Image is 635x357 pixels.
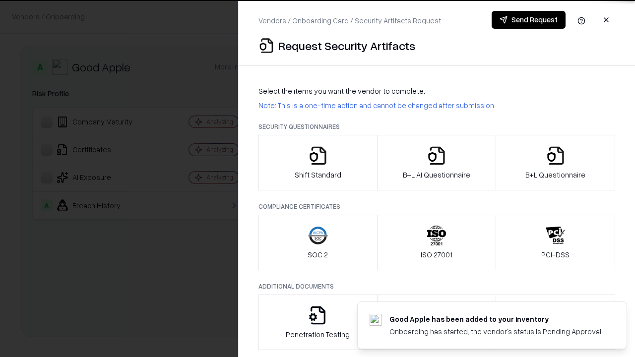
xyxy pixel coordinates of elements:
[525,170,585,180] p: B+L Questionnaire
[258,15,441,26] p: Vendors / Onboarding Card / Security Artifacts Request
[492,11,566,29] button: Send Request
[258,215,378,270] button: SOC 2
[421,249,452,260] p: ISO 27001
[278,38,415,54] p: Request Security Artifacts
[389,326,603,337] div: Onboarding has started, the vendor's status is Pending Approval.
[370,314,381,326] img: goodapple.com
[258,282,615,291] p: Additional Documents
[258,122,615,131] p: Security Questionnaires
[541,249,570,260] p: PCI-DSS
[286,329,350,340] p: Penetration Testing
[308,249,328,260] p: SOC 2
[258,86,615,96] p: Select the items you want the vendor to complete:
[377,215,497,270] button: ISO 27001
[258,202,615,211] p: Compliance Certificates
[496,215,615,270] button: PCI-DSS
[377,295,497,350] button: Privacy Policy
[403,170,470,180] p: B+L AI Questionnaire
[258,295,378,350] button: Penetration Testing
[377,135,497,190] button: B+L AI Questionnaire
[496,135,615,190] button: B+L Questionnaire
[389,314,603,324] div: Good Apple has been added to your inventory
[496,295,615,350] button: Data Processing Agreement
[258,100,615,111] p: Note: This is a one-time action and cannot be changed after submission.
[258,135,378,190] button: Shift Standard
[295,170,341,180] p: Shift Standard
